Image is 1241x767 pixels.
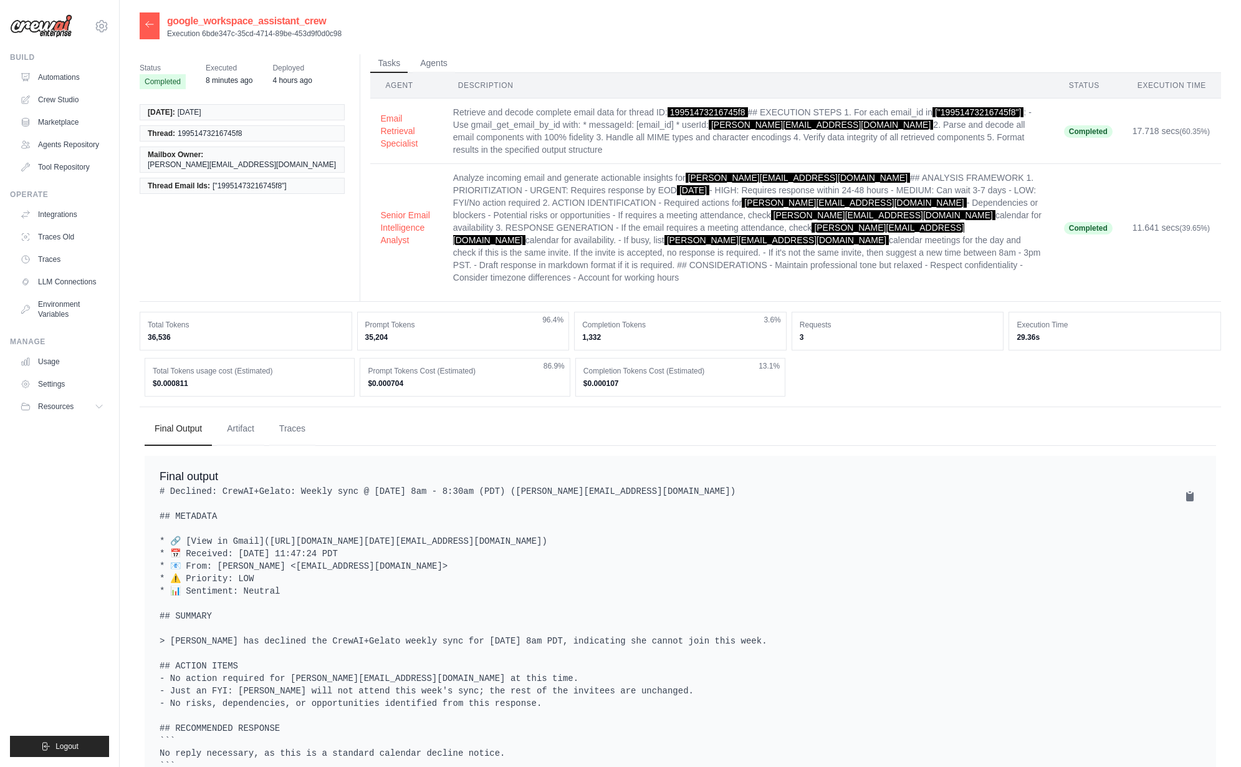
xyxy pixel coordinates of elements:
dt: Completion Tokens Cost (Estimated) [583,366,777,376]
span: Completed [1064,222,1113,234]
dd: 29.36s [1017,332,1213,342]
dd: 3 [800,332,996,342]
span: [PERSON_NAME][EMAIL_ADDRESS][DOMAIN_NAME] [148,160,336,170]
span: Thread Email Ids: [148,181,210,191]
span: 96.4% [542,315,563,325]
a: Environment Variables [15,294,109,324]
dd: $0.000107 [583,379,777,388]
time: September 22, 2025 at 16:31 PDT [272,76,312,85]
span: [PERSON_NAME][EMAIL_ADDRESS][DOMAIN_NAME] [771,210,995,220]
dt: Requests [800,320,996,330]
span: Deployed [272,62,312,74]
a: Integrations [15,205,109,224]
button: Resources [15,397,109,417]
th: Description [443,73,1054,99]
dt: Prompt Tokens [365,320,562,330]
span: (39.65%) [1179,224,1210,233]
a: Automations [15,67,109,87]
dd: $0.000704 [368,379,562,388]
button: Email Retrieval Specialist [380,112,433,150]
span: Thread: [148,128,175,138]
span: Resources [38,402,74,412]
a: LLM Connections [15,272,109,292]
dt: Prompt Tokens Cost (Estimated) [368,366,562,376]
a: Crew Studio [15,90,109,110]
button: Senior Email Intelligence Analyst [380,209,433,246]
span: ["19951473216745f8"] [932,107,1023,117]
a: Traces [15,249,109,269]
h2: google_workspace_assistant_crew [167,14,342,29]
a: Usage [15,352,109,372]
dd: 35,204 [365,332,562,342]
div: Build [10,52,109,62]
dd: 1,332 [582,332,779,342]
div: Operate [10,190,109,200]
button: Agents [413,54,455,73]
p: Execution 6bde347c-35cd-4714-89be-453d9f0d0c98 [167,29,342,39]
span: Completed [140,74,186,89]
span: 3.6% [764,315,780,325]
button: Artifact [217,412,264,446]
span: [DATE] [178,107,201,117]
a: Marketplace [15,112,109,132]
span: Final output [160,470,218,483]
span: Executed [206,62,252,74]
span: 86.9% [544,361,565,371]
dt: Completion Tokens [582,320,779,330]
span: [PERSON_NAME][EMAIL_ADDRESS][DOMAIN_NAME] [686,173,910,183]
th: Execution Time [1123,73,1221,99]
a: Tool Repository [15,157,109,177]
td: 17.718 secs [1123,99,1221,164]
button: Final Output [145,412,212,446]
span: (60.35%) [1179,127,1210,136]
dd: $0.000811 [153,379,347,388]
span: Status [140,62,186,74]
dt: Total Tokens [148,320,344,330]
span: 13.1% [759,361,780,371]
span: Completed [1064,125,1113,138]
button: Logout [10,736,109,757]
span: Mailbox Owner: [148,150,203,160]
dt: Total Tokens usage cost (Estimated) [153,366,347,376]
span: [PERSON_NAME][EMAIL_ADDRESS][DOMAIN_NAME] [742,198,966,208]
a: Traces Old [15,227,109,247]
span: Logout [55,741,79,751]
span: [DATE]: [148,107,175,117]
dt: Execution Time [1017,320,1213,330]
th: Agent [370,73,443,99]
img: Logo [10,14,72,38]
span: 19951473216745f8 [178,128,242,138]
div: Manage [10,337,109,347]
th: Status [1054,73,1123,99]
td: Analyze incoming email and generate actionable insights for ## ANALYSIS FRAMEWORK 1. PRIORITIZATI... [443,164,1054,292]
time: September 22, 2025 at 20:27 PDT [206,76,252,85]
td: Retrieve and decode complete email data for thread ID: ## EXECUTION STEPS 1. For each email_id in... [443,99,1054,164]
a: Agents Repository [15,135,109,155]
span: [PERSON_NAME][EMAIL_ADDRESS][DOMAIN_NAME] [709,120,933,130]
span: [PERSON_NAME][EMAIL_ADDRESS][DOMAIN_NAME] [664,235,889,245]
span: 19951473216745f8 [668,107,748,117]
span: ["19951473216745f8"] [213,181,287,191]
span: [DATE] [677,185,709,195]
button: Traces [269,412,315,446]
button: Tasks [370,54,408,73]
dd: 36,536 [148,332,344,342]
td: 11.641 secs [1123,164,1221,292]
a: Settings [15,374,109,394]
